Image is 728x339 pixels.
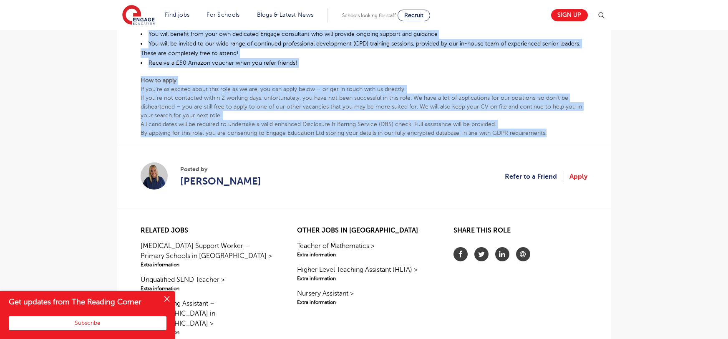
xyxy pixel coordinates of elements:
[398,10,430,21] a: Recruit
[141,275,275,292] a: Unqualified SEND Teacher >Extra information
[180,165,261,174] span: Posted by
[141,77,176,83] b: How to apply
[9,297,158,307] h4: Get updates from The Reading Corner
[9,316,166,330] button: Subscribe
[141,129,587,137] p: By applying for this role, you are consenting to Engage Education Ltd storing your details in our...
[141,29,587,39] li: You will benefit from your own dedicated Engage consultant who will provide ongoing support and g...
[207,12,239,18] a: For Schools
[297,227,431,235] h2: Other jobs in [GEOGRAPHIC_DATA]
[159,291,175,308] button: Close
[141,94,587,120] p: If you’re not contacted within 2 working days, unfortunately, you have not been successful in thi...
[141,285,275,292] span: Extra information
[297,299,431,306] span: Extra information
[141,261,275,268] span: Extra information
[404,12,423,18] span: Recruit
[505,171,564,182] a: Refer to a Friend
[141,85,587,94] p: If you’re as excited about this role as we are, you can apply below – or get in touch with us dir...
[141,120,587,129] p: All candidates will be required to undertake a valid enhanced Disclosure & Barring Service (DBS) ...
[122,5,155,26] img: Engage Education
[141,299,275,336] a: KS2 Teaching Assistant – [GEOGRAPHIC_DATA] in [GEOGRAPHIC_DATA] >Extra information
[569,171,587,182] a: Apply
[257,12,314,18] a: Blogs & Latest News
[297,275,431,282] span: Extra information
[297,265,431,282] a: Higher Level Teaching Assistant (HLTA) >Extra information
[297,288,431,306] a: Nursery Assistant >Extra information
[141,241,275,268] a: [MEDICAL_DATA] Support Worker – Primary Schools in [GEOGRAPHIC_DATA] >Extra information
[165,12,190,18] a: Find jobs
[297,241,431,258] a: Teacher of Mathematics >Extra information
[342,13,396,18] span: Schools looking for staff
[141,39,587,58] li: You will be invited to our wide range of continued professional development (CPD) training sessio...
[141,329,275,336] span: Extra information
[453,227,587,239] h2: Share this role
[180,174,261,189] a: [PERSON_NAME]
[551,9,588,21] a: Sign up
[297,251,431,258] span: Extra information
[141,58,587,68] li: Receive a £50 Amazon voucher when you refer friends!
[141,227,275,235] h2: Related jobs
